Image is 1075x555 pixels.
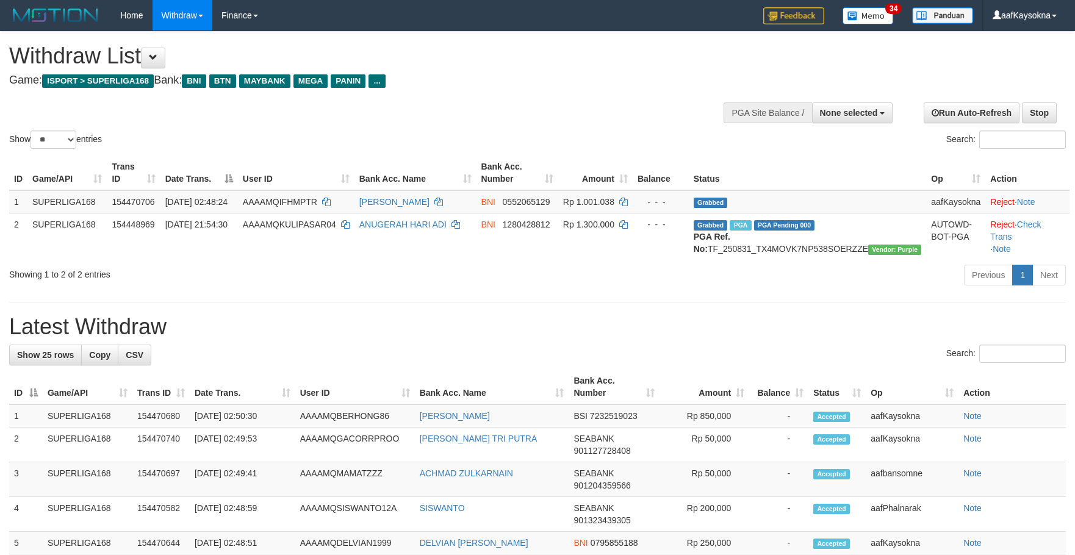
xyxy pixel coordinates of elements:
span: AAAAMQIFHMPTR [243,197,317,207]
span: Accepted [813,412,850,422]
h4: Game: Bank: [9,74,705,87]
th: Bank Acc. Name: activate to sort column ascending [354,156,476,190]
label: Search: [946,345,1066,363]
span: 154448969 [112,220,154,229]
a: Note [963,434,982,443]
a: Show 25 rows [9,345,82,365]
a: CSV [118,345,151,365]
span: Accepted [813,504,850,514]
td: aafKaysokna [866,532,958,554]
td: [DATE] 02:48:59 [190,497,295,532]
span: CSV [126,350,143,360]
label: Search: [946,131,1066,149]
td: 2 [9,428,43,462]
span: Copy 901323439305 to clipboard [573,515,630,525]
td: AAAAMQMAMATZZZ [295,462,415,497]
th: Trans ID: activate to sort column ascending [107,156,160,190]
h1: Latest Withdraw [9,315,1066,339]
td: - [749,497,808,532]
a: Note [993,244,1011,254]
a: Check Trans [990,220,1041,242]
div: - - - [638,218,684,231]
span: Marked by aafchhiseyha [730,220,751,231]
a: Previous [964,265,1013,285]
div: Showing 1 to 2 of 2 entries [9,263,439,281]
span: None selected [820,108,878,118]
img: panduan.png [912,7,973,24]
td: aafKaysokna [926,190,985,213]
td: - [749,404,808,428]
a: [PERSON_NAME] [359,197,430,207]
input: Search: [979,345,1066,363]
td: 2 [9,213,27,260]
span: 34 [885,3,902,14]
a: ACHMAD ZULKARNAIN [420,468,513,478]
span: PGA Pending [754,220,815,231]
td: AAAAMQDELVIAN1999 [295,532,415,554]
a: ANUGERAH HARI ADI [359,220,447,229]
a: Note [963,503,982,513]
img: Button%20Memo.svg [843,7,894,24]
td: 3 [9,462,43,497]
th: Op: activate to sort column ascending [866,370,958,404]
b: PGA Ref. No: [694,232,730,254]
td: 154470680 [132,404,190,428]
span: BSI [573,411,588,421]
span: Copy 901127728408 to clipboard [573,446,630,456]
td: · [985,190,1070,213]
td: [DATE] 02:49:41 [190,462,295,497]
td: Rp 50,000 [660,428,749,462]
span: Copy 901204359566 to clipboard [573,481,630,490]
img: Feedback.jpg [763,7,824,24]
td: 1 [9,404,43,428]
td: AAAAMQBERHONG86 [295,404,415,428]
span: SEABANK [573,468,614,478]
select: Showentries [31,131,76,149]
td: SUPERLIGA168 [43,462,132,497]
td: AUTOWD-BOT-PGA [926,213,985,260]
a: Note [963,538,982,548]
span: SEABANK [573,503,614,513]
span: SEABANK [573,434,614,443]
td: 154470740 [132,428,190,462]
th: Date Trans.: activate to sort column descending [160,156,238,190]
a: Note [963,468,982,478]
button: None selected [812,102,893,123]
input: Search: [979,131,1066,149]
span: MAYBANK [239,74,290,88]
a: DELVIAN [PERSON_NAME] [420,538,528,548]
a: 1 [1012,265,1033,285]
td: aafbansomne [866,462,958,497]
td: 4 [9,497,43,532]
div: PGA Site Balance / [724,102,811,123]
th: ID: activate to sort column descending [9,370,43,404]
td: Rp 50,000 [660,462,749,497]
th: Balance [633,156,689,190]
th: User ID: activate to sort column ascending [238,156,354,190]
a: Run Auto-Refresh [924,102,1019,123]
th: User ID: activate to sort column ascending [295,370,415,404]
span: Copy 0552065129 to clipboard [503,197,550,207]
div: - - - [638,196,684,208]
th: Status: activate to sort column ascending [808,370,866,404]
th: Trans ID: activate to sort column ascending [132,370,190,404]
th: ID [9,156,27,190]
td: [DATE] 02:49:53 [190,428,295,462]
span: BNI [182,74,206,88]
span: Accepted [813,539,850,549]
td: SUPERLIGA168 [43,532,132,554]
td: 1 [9,190,27,213]
span: Show 25 rows [17,350,74,360]
th: Date Trans.: activate to sort column ascending [190,370,295,404]
a: [PERSON_NAME] [420,411,490,421]
td: SUPERLIGA168 [27,213,107,260]
span: MEGA [293,74,328,88]
span: Rp 1.300.000 [563,220,614,229]
th: Bank Acc. Name: activate to sort column ascending [415,370,569,404]
td: 154470582 [132,497,190,532]
a: Stop [1022,102,1057,123]
td: 154470697 [132,462,190,497]
td: 5 [9,532,43,554]
a: [PERSON_NAME] TRI PUTRA [420,434,537,443]
th: Bank Acc. Number: activate to sort column ascending [569,370,660,404]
